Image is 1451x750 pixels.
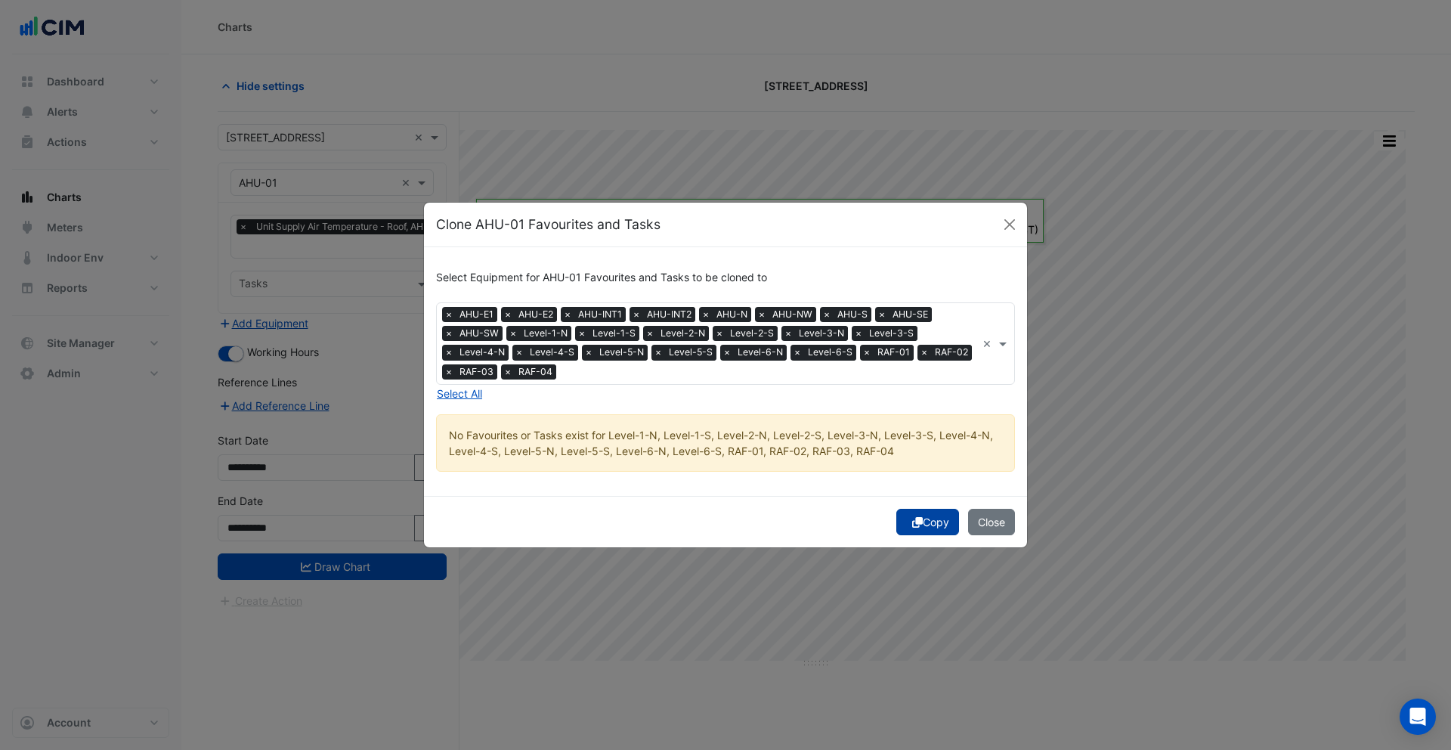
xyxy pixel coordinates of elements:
span: × [442,345,456,360]
span: × [442,307,456,322]
span: × [713,326,726,341]
span: AHU-E2 [515,307,557,322]
span: × [442,326,456,341]
span: × [755,307,769,322]
span: RAF-04 [515,364,556,380]
span: RAF-03 [456,364,497,380]
h6: Select Equipment for AHU-01 Favourites and Tasks to be cloned to [436,271,1015,284]
span: Level-2-S [726,326,778,341]
div: Open Intercom Messenger [1400,699,1436,735]
button: Close [968,509,1015,535]
span: × [575,326,589,341]
span: Clear [982,336,995,352]
span: Level-4-S [526,345,578,360]
span: × [875,307,889,322]
span: × [501,307,515,322]
span: Level-6-N [734,345,787,360]
span: × [506,326,520,341]
span: AHU-N [713,307,751,322]
span: × [917,345,931,360]
span: × [852,326,865,341]
span: Level-3-N [795,326,848,341]
span: Level-2-N [657,326,709,341]
span: AHU-INT2 [643,307,695,322]
span: × [860,345,874,360]
span: × [699,307,713,322]
span: Level-4-N [456,345,509,360]
span: AHU-S [834,307,871,322]
span: × [651,345,665,360]
span: Level-6-S [804,345,856,360]
span: × [582,345,596,360]
span: AHU-E1 [456,307,497,322]
span: AHU-INT1 [574,307,626,322]
span: × [512,345,526,360]
span: RAF-01 [874,345,914,360]
span: Level-5-S [665,345,716,360]
span: × [781,326,795,341]
button: Select All [436,385,483,402]
span: Level-5-N [596,345,648,360]
span: × [501,364,515,380]
span: × [720,345,734,360]
span: × [790,345,804,360]
span: RAF-02 [931,345,972,360]
span: Level-3-S [865,326,917,341]
ngb-alert: No Favourites or Tasks exist for Level-1-N, Level-1-S, Level-2-N, Level-2-S, Level-3-N, Level-3-S... [436,414,1015,472]
span: AHU-SE [889,307,932,322]
span: × [630,307,643,322]
button: Close [998,213,1021,236]
span: × [643,326,657,341]
span: Level-1-N [520,326,571,341]
span: × [820,307,834,322]
span: AHU-SW [456,326,503,341]
h5: Clone AHU-01 Favourites and Tasks [436,215,661,234]
span: Level-1-S [589,326,639,341]
button: Copy [896,509,959,535]
span: × [561,307,574,322]
span: × [442,364,456,380]
span: AHU-NW [769,307,816,322]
